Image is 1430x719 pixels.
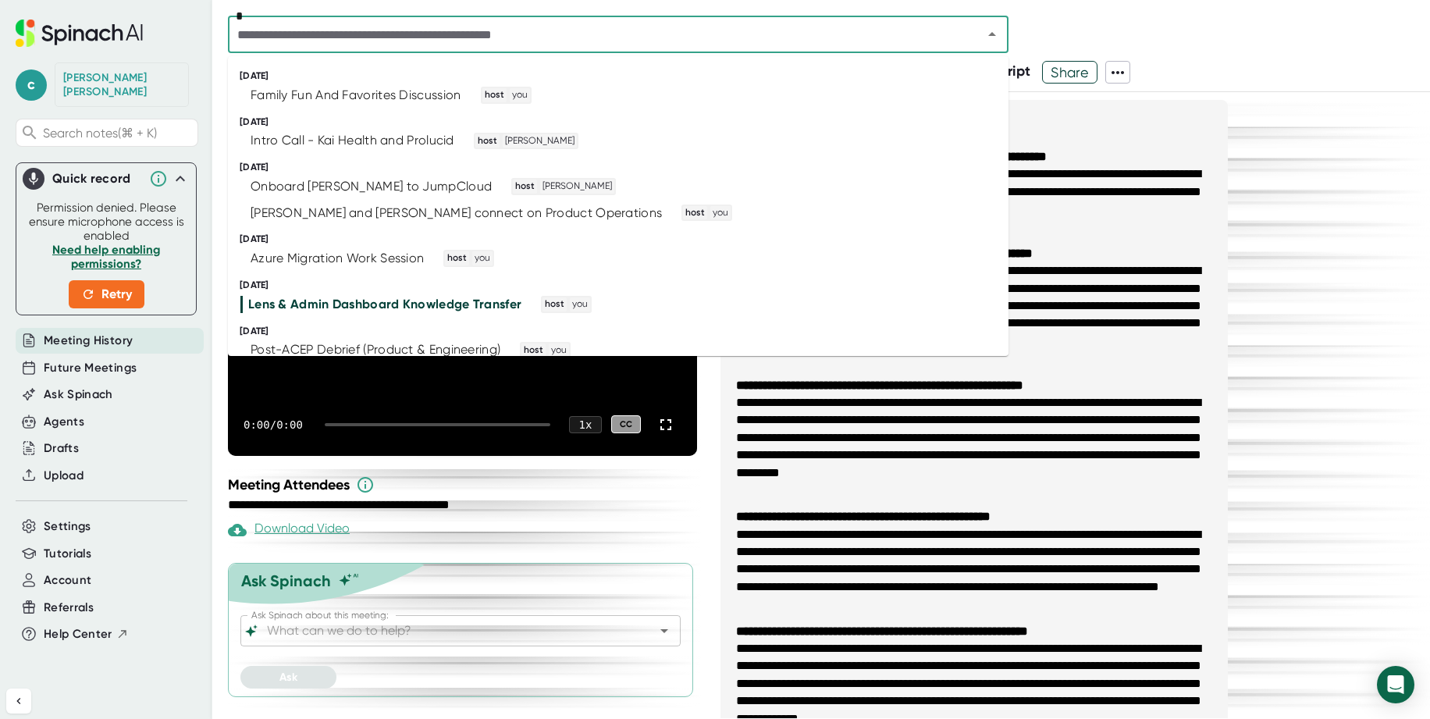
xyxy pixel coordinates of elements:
[264,620,630,642] input: What can we do to help?
[683,206,707,220] span: host
[540,180,614,194] span: [PERSON_NAME]
[44,413,84,431] button: Agents
[981,23,1003,45] button: Close
[16,69,47,101] span: c
[653,620,675,642] button: Open
[63,71,180,98] div: Carl Pfeiffer
[240,666,336,689] button: Ask
[510,88,530,102] span: you
[542,297,567,311] span: host
[44,599,94,617] button: Referrals
[549,343,569,358] span: you
[44,386,113,404] button: Ask Spinach
[43,126,194,141] span: Search notes (⌘ + K)
[513,180,537,194] span: host
[240,326,1008,337] div: [DATE]
[475,134,500,148] span: host
[240,116,1008,128] div: [DATE]
[44,625,112,643] span: Help Center
[81,285,132,304] span: Retry
[1042,61,1097,84] button: Share
[52,243,160,271] a: Need help enabling permissions?
[26,201,187,308] div: Permission denied. Please ensure microphone access is enabled
[240,162,1008,173] div: [DATE]
[228,521,350,539] div: Download Video
[44,332,133,350] button: Meeting History
[241,571,331,590] div: Ask Spinach
[1043,59,1097,86] span: Share
[251,87,461,103] div: Family Fun And Favorites Discussion
[251,179,492,194] div: Onboard [PERSON_NAME] to JumpCloud
[1377,666,1414,703] div: Open Intercom Messenger
[248,297,521,312] div: Lens & Admin Dashboard Knowledge Transfer
[503,134,577,148] span: [PERSON_NAME]
[44,518,91,536] button: Settings
[251,342,500,358] div: Post-ACEP Debrief (Product & Engineering)
[710,206,731,220] span: you
[240,279,1008,291] div: [DATE]
[279,671,297,684] span: Ask
[611,415,641,433] div: CC
[482,88,507,102] span: host
[44,545,91,563] button: Tutorials
[570,297,590,311] span: you
[44,440,79,457] button: Drafts
[23,163,190,194] div: Quick record
[44,467,84,485] button: Upload
[6,689,31,714] button: Collapse sidebar
[569,416,602,433] div: 1 x
[69,280,144,308] button: Retry
[251,205,662,221] div: [PERSON_NAME] and [PERSON_NAME] connect on Product Operations
[44,571,91,589] button: Account
[44,359,137,377] button: Future Meetings
[251,133,454,148] div: Intro Call - Kai Health and Prolucid
[228,475,701,494] div: Meeting Attendees
[244,418,306,431] div: 0:00 / 0:00
[52,171,141,187] div: Quick record
[44,625,129,643] button: Help Center
[240,70,1008,82] div: [DATE]
[240,233,1008,245] div: [DATE]
[251,251,424,266] div: Azure Migration Work Session
[445,251,469,265] span: host
[472,251,493,265] span: you
[521,343,546,358] span: host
